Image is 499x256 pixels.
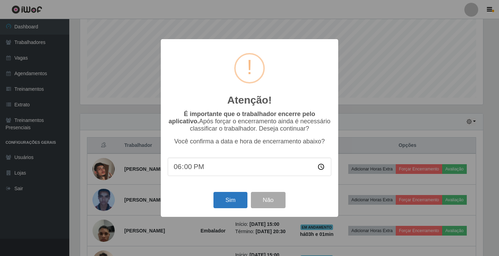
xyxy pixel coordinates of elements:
button: Não [251,192,285,208]
p: Após forçar o encerramento ainda é necessário classificar o trabalhador. Deseja continuar? [168,111,331,132]
h2: Atenção! [227,94,272,106]
button: Sim [213,192,247,208]
p: Você confirma a data e hora de encerramento abaixo? [168,138,331,145]
b: É importante que o trabalhador encerre pelo aplicativo. [168,111,315,125]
